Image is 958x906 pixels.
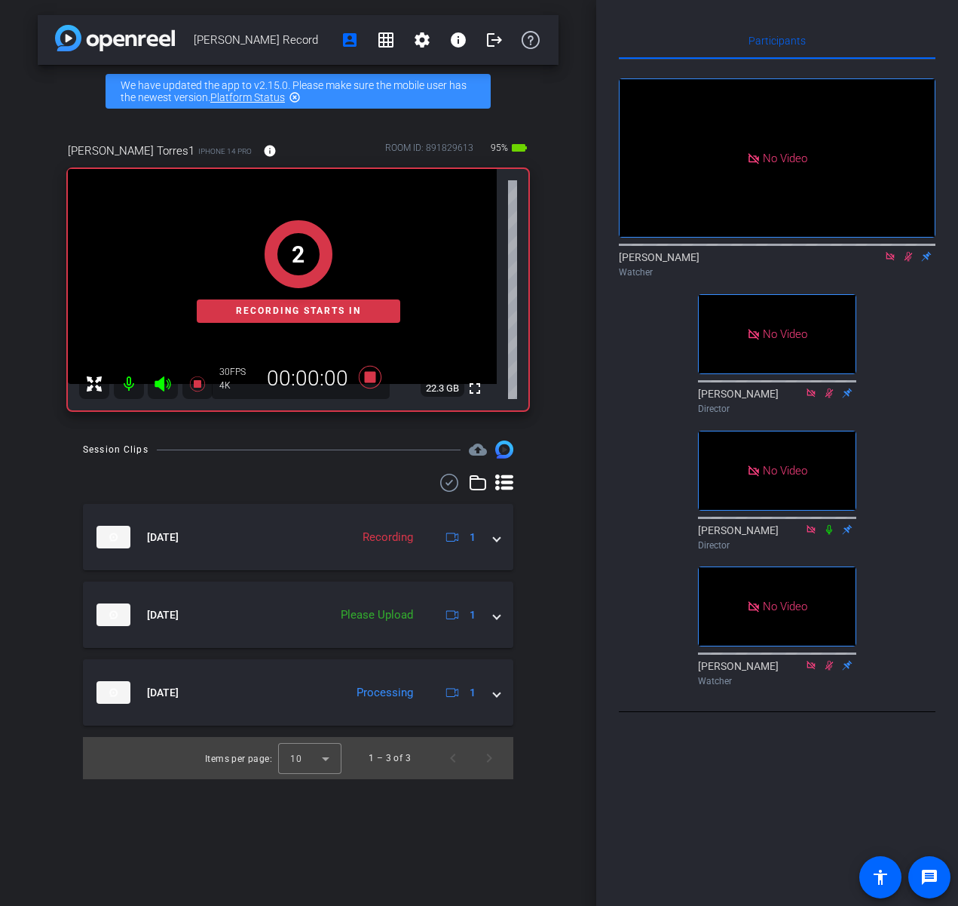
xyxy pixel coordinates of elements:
[55,25,175,51] img: app-logo
[449,31,467,49] mat-icon: info
[83,504,513,570] mat-expansion-panel-header: thumb-nail[DATE]Recording1
[763,600,807,613] span: No Video
[106,74,491,109] div: We have updated the app to v2.15.0. Please make sure the mobile user has the newest version.
[96,603,130,626] img: thumb-nail
[469,441,487,459] span: Destinations for your clips
[292,238,305,272] div: 2
[471,740,507,776] button: Next page
[355,529,421,546] div: Recording
[147,607,179,623] span: [DATE]
[197,299,400,323] div: Recording starts in
[210,91,285,103] a: Platform Status
[871,868,889,886] mat-icon: accessibility
[377,31,395,49] mat-icon: grid_on
[495,441,513,459] img: Session clips
[698,674,856,688] div: Watcher
[435,740,471,776] button: Previous page
[83,442,148,457] div: Session Clips
[96,681,130,704] img: thumb-nail
[470,530,476,545] span: 1
[485,31,503,49] mat-icon: logout
[205,751,272,766] div: Items per page:
[920,868,938,886] mat-icon: message
[698,402,856,416] div: Director
[470,607,476,623] span: 1
[194,25,332,55] span: [PERSON_NAME] Record
[469,441,487,459] mat-icon: cloud_upload
[289,91,301,103] mat-icon: highlight_off
[619,250,935,279] div: [PERSON_NAME]
[698,386,856,416] div: [PERSON_NAME]
[83,659,513,726] mat-expansion-panel-header: thumb-nail[DATE]Processing1
[470,685,476,701] span: 1
[619,266,935,279] div: Watcher
[83,582,513,648] mat-expansion-panel-header: thumb-nail[DATE]Please Upload1
[96,526,130,548] img: thumb-nail
[748,35,806,46] span: Participants
[763,151,807,164] span: No Video
[413,31,431,49] mat-icon: settings
[763,463,807,477] span: No Video
[147,530,179,545] span: [DATE]
[698,523,856,552] div: [PERSON_NAME]
[147,685,179,701] span: [DATE]
[333,607,421,624] div: Please Upload
[341,31,359,49] mat-icon: account_box
[349,684,421,702] div: Processing
[698,659,856,688] div: [PERSON_NAME]
[698,539,856,552] div: Director
[763,327,807,341] span: No Video
[369,751,411,766] div: 1 – 3 of 3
